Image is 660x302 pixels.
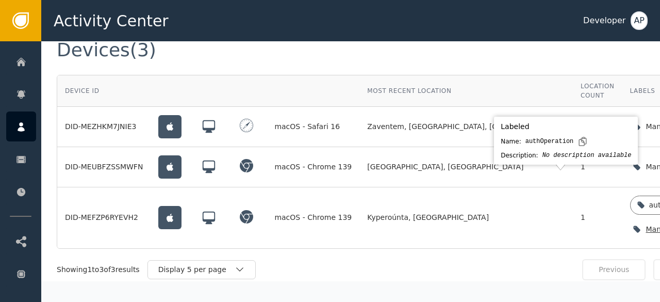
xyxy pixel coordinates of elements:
div: macOS - Safari 16 [274,121,352,132]
th: Most Recent Location [359,75,573,107]
span: Kyperoúnta, [GEOGRAPHIC_DATA] [367,212,489,223]
div: Devices (3) [57,41,156,59]
div: Description: [501,151,538,160]
button: Display 5 per page [147,260,256,279]
div: macOS - Chrome 139 [274,162,352,172]
div: DID-MEZHKM7JNIE3 [65,121,143,132]
div: Showing 1 to 3 of 3 results [57,264,140,275]
div: authOperation [525,137,574,146]
span: [GEOGRAPHIC_DATA], [GEOGRAPHIC_DATA] [367,162,523,172]
div: Display 5 per page [158,264,235,275]
div: No description available [542,151,632,160]
th: Location Count [573,75,622,107]
div: DID-MEFZP6RYEVH2 [65,212,143,223]
button: AP [631,11,648,30]
div: DID-MEUBFZSSMWFN [65,162,143,172]
div: 1 [581,212,614,223]
div: Developer [583,14,625,27]
span: Activity Center [54,9,169,33]
div: Name: [501,137,521,146]
th: Device ID [57,75,151,107]
span: Zaventem, [GEOGRAPHIC_DATA], [GEOGRAPHIC_DATA] [367,121,565,132]
div: Labeled [501,121,631,132]
div: 1 [581,162,614,172]
div: macOS - Chrome 139 [274,212,352,223]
